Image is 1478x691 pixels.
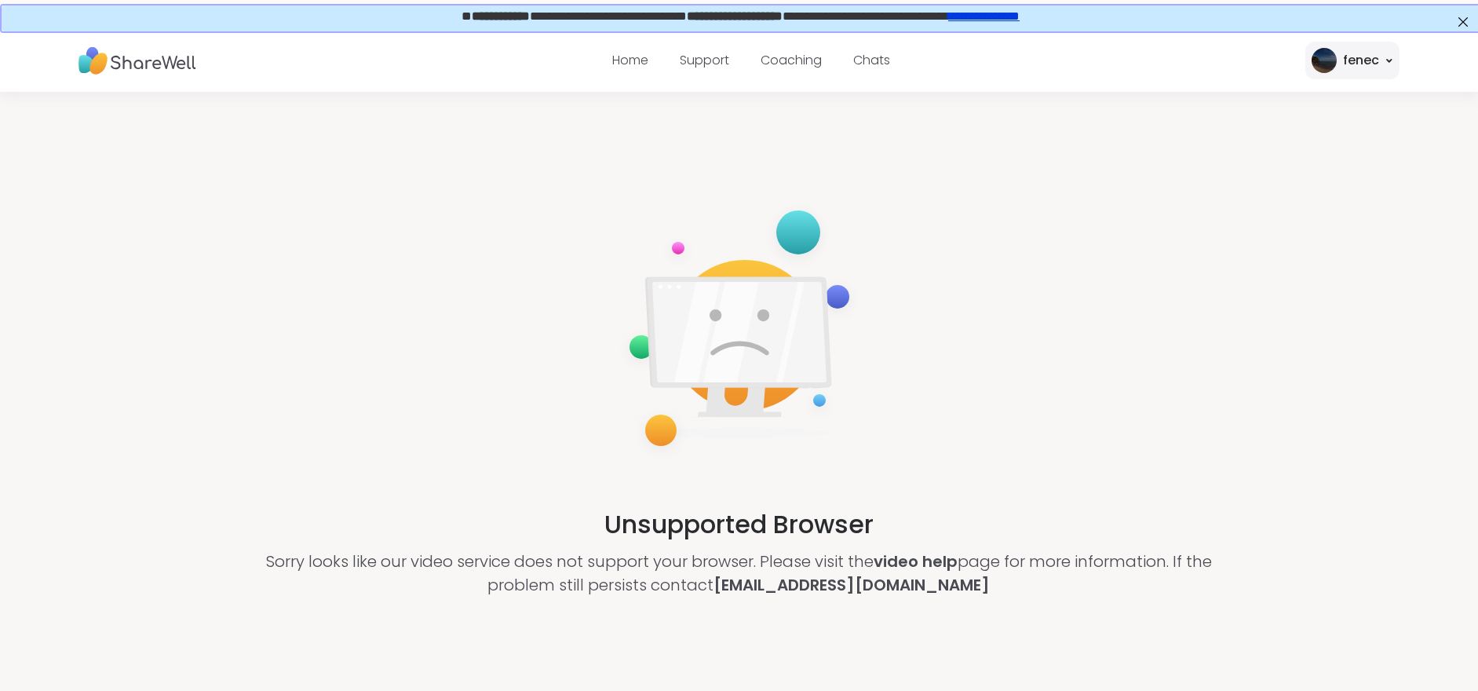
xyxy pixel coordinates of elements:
a: video help [874,550,958,572]
a: Home [612,51,648,69]
h2: Unsupported Browser [604,506,874,543]
a: [EMAIL_ADDRESS][DOMAIN_NAME] [713,574,990,596]
img: not-supported [617,200,862,462]
a: Coaching [761,51,822,69]
a: Chats [853,51,890,69]
p: Sorry looks like our video service does not support your browser. Please visit the page for more ... [246,550,1232,597]
a: Support [680,51,729,69]
img: fenec [1312,48,1337,73]
img: ShareWell Nav Logo [78,39,196,82]
div: fenec [1343,51,1379,70]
